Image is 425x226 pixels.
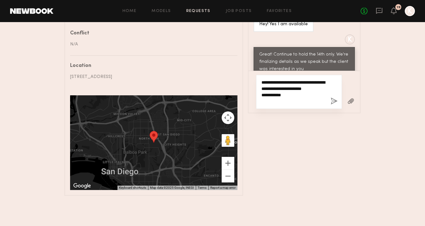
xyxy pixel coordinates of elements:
[405,6,415,16] a: K
[210,186,236,189] a: Report a map error
[123,9,137,13] a: Home
[222,157,234,169] button: Zoom in
[119,186,146,190] button: Keyboard shortcuts
[70,41,233,48] div: N/A
[152,9,171,13] a: Models
[222,170,234,182] button: Zoom out
[259,21,308,28] div: Hey! Yes I am available
[150,186,194,189] span: Map data ©2025 Google, INEGI
[198,186,207,189] a: Terms
[259,51,349,73] div: Great! Continue to hold the 14th only. We're finalizing details as we speak but the client was in...
[397,6,400,9] div: 19
[70,63,233,68] div: Location
[70,74,233,80] div: [STREET_ADDRESS]
[72,182,93,190] a: Open this area in Google Maps (opens a new window)
[70,31,233,36] div: Conflict
[186,9,211,13] a: Requests
[267,9,292,13] a: Favorites
[222,134,234,147] button: Drag Pegman onto the map to open Street View
[222,111,234,124] button: Map camera controls
[72,182,93,190] img: Google
[226,9,252,13] a: Job Posts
